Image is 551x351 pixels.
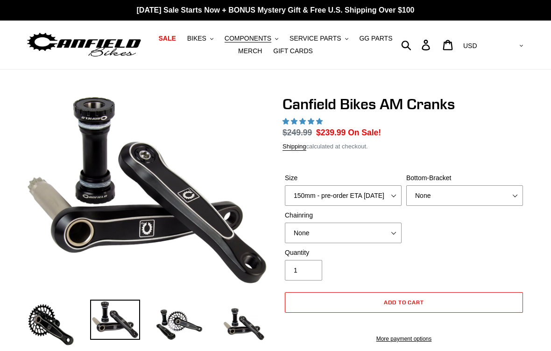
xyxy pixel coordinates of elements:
span: On Sale! [348,126,381,139]
s: $249.99 [283,128,312,137]
span: GG PARTS [359,35,392,42]
span: SERVICE PARTS [290,35,341,42]
img: Load image into Gallery viewer, Canfield Cranks [90,300,141,340]
img: Load image into Gallery viewer, Canfield Bikes AM Cranks [26,300,76,350]
img: Load image into Gallery viewer, Canfield Bikes AM Cranks [154,300,205,350]
span: COMPONENTS [225,35,271,42]
span: BIKES [187,35,206,42]
button: Add to cart [285,292,523,313]
span: SALE [158,35,176,42]
button: COMPONENTS [220,32,283,45]
label: Quantity [285,248,402,258]
a: MERCH [233,45,267,57]
span: 4.97 stars [283,118,325,125]
label: Chainring [285,211,402,220]
label: Size [285,173,402,183]
a: GIFT CARDS [268,45,318,57]
a: SALE [154,32,180,45]
button: SERVICE PARTS [285,32,353,45]
span: $239.99 [316,128,346,137]
img: Load image into Gallery viewer, CANFIELD-AM_DH-CRANKS [219,300,269,350]
label: Bottom-Bracket [406,173,523,183]
a: Shipping [283,143,306,151]
span: GIFT CARDS [273,47,313,55]
button: BIKES [183,32,218,45]
img: Canfield Bikes [26,30,142,60]
span: Add to cart [384,299,424,306]
span: MERCH [238,47,262,55]
a: More payment options [285,335,523,343]
h1: Canfield Bikes AM Cranks [283,95,525,113]
a: GG PARTS [354,32,397,45]
div: calculated at checkout. [283,142,525,151]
